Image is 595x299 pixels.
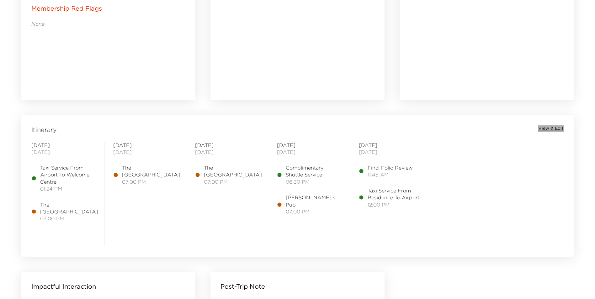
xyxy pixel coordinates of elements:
p: Impactful Interaction [31,282,96,291]
p: Post-Trip Note [220,282,265,291]
span: [DATE] [31,149,95,155]
span: [DATE] [113,149,177,155]
p: Membership Red Flags [31,4,102,13]
span: [DATE] [113,142,177,149]
p: None [31,20,185,27]
span: 07:00 PM [40,215,98,222]
span: [DATE] [277,142,341,149]
span: [DATE] [359,142,423,149]
span: [DATE] [195,149,259,155]
span: [DATE] [359,149,423,155]
span: [DATE] [31,142,95,149]
span: The [GEOGRAPHIC_DATA] [40,201,98,215]
span: The [GEOGRAPHIC_DATA] [122,164,180,178]
span: 01:24 PM [40,185,95,192]
span: [DATE] [195,142,259,149]
span: [PERSON_NAME]'s Pub [286,194,341,208]
span: Taxi Service From Airport To Welcome Centre [40,164,95,185]
span: 11:45 AM [368,171,413,178]
span: [DATE] [277,149,341,155]
button: View & Edit [538,125,564,132]
span: 06:30 PM [286,178,341,185]
span: 07:00 PM [122,178,180,185]
span: 07:00 PM [286,208,341,215]
span: Complimentary Shuttle Service [286,164,341,178]
span: The [GEOGRAPHIC_DATA] [204,164,262,178]
span: Taxi Service From Residence To Airport [368,187,423,201]
span: Itinerary [31,125,57,134]
span: 07:00 PM [204,178,262,185]
span: 12:00 PM [368,201,423,208]
span: Final Folio Review [368,164,413,171]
